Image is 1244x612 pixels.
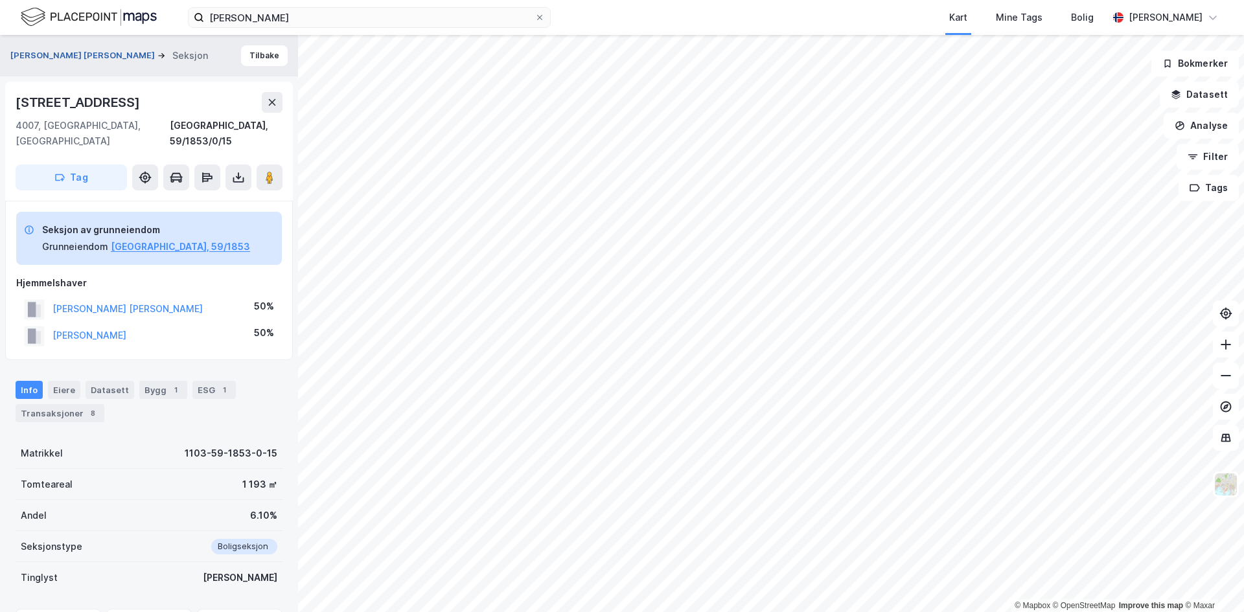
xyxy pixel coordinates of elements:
div: Mine Tags [996,10,1042,25]
div: 50% [254,325,274,341]
div: Grunneiendom [42,239,108,255]
button: [PERSON_NAME] [PERSON_NAME] [10,49,157,62]
div: [STREET_ADDRESS] [16,92,143,113]
div: Bolig [1071,10,1094,25]
button: Filter [1177,144,1239,170]
div: Seksjonstype [21,539,82,554]
iframe: Chat Widget [1179,550,1244,612]
div: 1 193 ㎡ [242,477,277,492]
div: Seksjon [172,48,208,63]
div: Bygg [139,381,187,399]
div: 50% [254,299,274,314]
div: 1 [218,383,231,396]
div: Tomteareal [21,477,73,492]
div: ESG [192,381,236,399]
div: Kart [949,10,967,25]
div: Eiere [48,381,80,399]
div: 8 [86,407,99,420]
div: Seksjon av grunneiendom [42,222,250,238]
button: Analyse [1164,113,1239,139]
a: OpenStreetMap [1053,601,1116,610]
div: 6.10% [250,508,277,523]
div: 1103-59-1853-0-15 [185,446,277,461]
button: Tags [1179,175,1239,201]
a: Improve this map [1119,601,1183,610]
div: 1 [169,383,182,396]
button: Datasett [1160,82,1239,108]
div: Tinglyst [21,570,58,585]
button: Tilbake [241,45,288,66]
div: Andel [21,508,47,523]
div: Kontrollprogram for chat [1179,550,1244,612]
button: Tag [16,164,127,190]
div: [PERSON_NAME] [203,570,277,585]
img: Z [1214,472,1238,497]
div: Info [16,381,43,399]
div: Transaksjoner [16,404,104,422]
div: Datasett [86,381,134,399]
input: Søk på adresse, matrikkel, gårdeiere, leietakere eller personer [204,8,535,27]
img: logo.f888ab2527a4732fd821a326f86c7f29.svg [21,6,157,28]
button: Bokmerker [1151,51,1239,76]
div: 4007, [GEOGRAPHIC_DATA], [GEOGRAPHIC_DATA] [16,118,170,149]
div: [PERSON_NAME] [1129,10,1203,25]
div: [GEOGRAPHIC_DATA], 59/1853/0/15 [170,118,282,149]
div: Hjemmelshaver [16,275,282,291]
button: [GEOGRAPHIC_DATA], 59/1853 [111,239,250,255]
a: Mapbox [1015,601,1050,610]
div: Matrikkel [21,446,63,461]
